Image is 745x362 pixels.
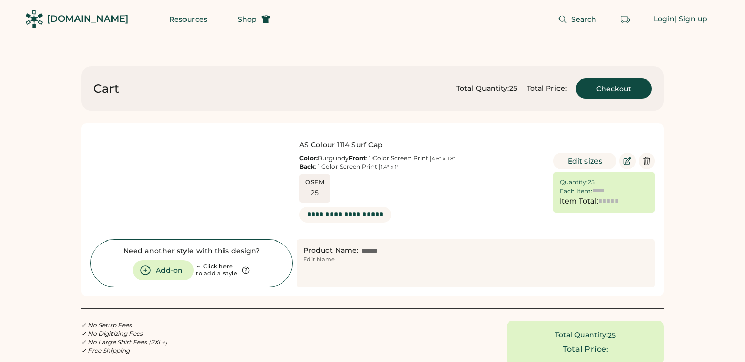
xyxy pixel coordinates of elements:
[226,9,282,29] button: Shop
[299,163,315,170] strong: Back
[81,338,167,346] em: ✓ No Large Shirt Fees (2XL+)
[615,9,636,29] button: Retrieve an order
[560,187,592,195] div: Each Item:
[654,14,675,24] div: Login
[588,178,595,186] div: 25
[25,10,43,28] img: Rendered Logo - Screens
[563,343,609,355] div: Total Price:
[509,84,517,94] div: 25
[196,263,237,277] div: ← Click here to add a style
[456,84,509,94] div: Total Quantity:
[303,246,358,256] div: Product Name:
[81,321,132,329] em: ✓ No Setup Fees
[311,188,319,198] div: 25
[93,81,119,97] div: Cart
[381,164,399,170] font: 1.4" x 1"
[303,256,335,264] div: Edit Name
[555,330,608,340] div: Total Quantity:
[133,260,194,280] button: Add-on
[81,330,143,337] em: ✓ No Digitizing Fees
[546,9,609,29] button: Search
[90,132,192,233] img: yH5BAEAAAAALAAAAAABAAEAAAIBRAA7
[47,13,128,25] div: [DOMAIN_NAME]
[639,153,655,169] button: Delete
[349,154,366,162] strong: Front
[576,78,652,99] button: Checkout
[238,16,257,23] span: Shop
[553,153,616,169] button: Edit sizes
[619,153,636,169] button: Edit Product
[299,154,318,162] strong: Color:
[527,84,567,94] div: Total Price:
[192,132,293,233] img: yH5BAEAAAAALAAAAAABAAEAAAIBRAA7
[299,154,544,171] div: Burgundy : 1 Color Screen Print | : 1 Color Screen Print |
[305,178,324,186] div: OSFM
[123,246,260,256] div: Need another style with this design?
[157,9,219,29] button: Resources
[560,196,598,207] div: Item Total:
[432,155,455,162] font: 4.6" x 1.8"
[81,347,130,354] em: ✓ Free Shipping
[560,178,588,186] div: Quantity:
[571,16,597,23] span: Search
[608,331,616,340] div: 25
[675,14,707,24] div: | Sign up
[299,140,544,150] div: AS Colour 1114 Surf Cap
